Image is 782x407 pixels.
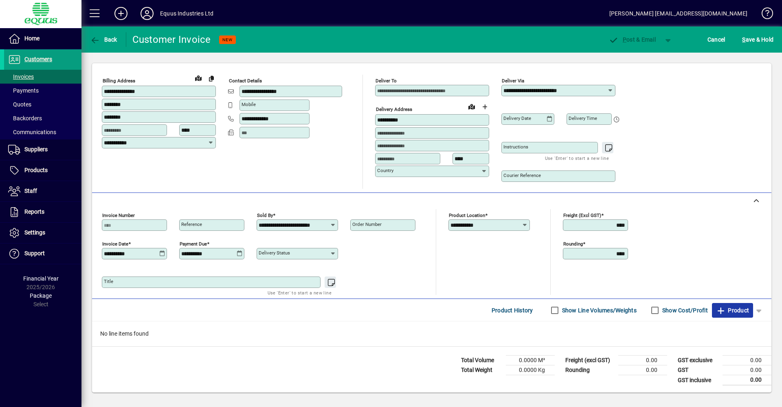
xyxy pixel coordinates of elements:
span: Home [24,35,40,42]
span: Cancel [707,33,725,46]
td: 0.00 [618,356,667,365]
mat-hint: Use 'Enter' to start a new line [268,288,332,297]
div: No line items found [92,321,771,346]
button: Save & Hold [740,32,775,47]
td: 0.00 [723,365,771,375]
mat-label: Instructions [503,144,528,150]
span: Invoices [8,73,34,80]
mat-label: Invoice date [102,241,128,247]
label: Show Cost/Profit [661,306,708,314]
td: 0.00 [723,375,771,385]
a: Home [4,29,81,49]
span: Staff [24,188,37,194]
span: ave & Hold [742,33,773,46]
mat-label: Country [377,168,393,173]
mat-label: Sold by [257,212,273,218]
td: GST exclusive [674,356,723,365]
button: Cancel [705,32,727,47]
span: Products [24,167,48,173]
span: Product [716,304,749,317]
button: Choose address [478,100,491,113]
td: Total Weight [457,365,506,375]
mat-label: Deliver via [502,78,524,84]
span: Payments [8,87,39,94]
mat-label: Mobile [242,102,256,107]
span: Quotes [8,101,31,108]
span: Product History [492,304,533,317]
a: Reports [4,202,81,222]
span: S [742,36,745,43]
button: Product History [488,303,536,318]
mat-label: Delivery date [503,115,531,121]
div: Customer Invoice [132,33,211,46]
a: Communications [4,125,81,139]
a: Staff [4,181,81,201]
button: Profile [134,6,160,21]
mat-label: Rounding [563,241,583,247]
td: 0.0000 Kg [506,365,555,375]
span: Communications [8,129,56,135]
span: Suppliers [24,146,48,153]
td: 0.00 [618,365,667,375]
td: 0.00 [723,356,771,365]
mat-label: Payment due [180,241,207,247]
a: Settings [4,223,81,243]
a: Products [4,160,81,181]
button: Product [712,303,753,318]
app-page-header-button: Back [81,32,126,47]
mat-label: Delivery status [259,250,290,256]
span: P [623,36,626,43]
mat-label: Order number [352,221,382,227]
button: Copy to Delivery address [205,72,218,85]
span: Settings [24,229,45,236]
span: Package [30,292,52,299]
mat-label: Title [104,279,113,284]
mat-hint: Use 'Enter' to start a new line [545,153,609,163]
div: [PERSON_NAME] [EMAIL_ADDRESS][DOMAIN_NAME] [609,7,747,20]
td: Rounding [561,365,618,375]
a: Invoices [4,70,81,84]
td: GST [674,365,723,375]
a: Knowledge Base [756,2,772,28]
a: Backorders [4,111,81,125]
a: Quotes [4,97,81,111]
mat-label: Invoice number [102,212,135,218]
a: Payments [4,84,81,97]
div: Equus Industries Ltd [160,7,214,20]
mat-label: Deliver To [376,78,397,84]
a: View on map [192,71,205,84]
mat-label: Freight (excl GST) [563,212,601,218]
span: Backorders [8,115,42,122]
mat-label: Delivery time [569,115,597,121]
mat-label: Reference [181,221,202,227]
span: Back [90,36,117,43]
td: Freight (excl GST) [561,356,618,365]
mat-label: Courier Reference [503,173,541,178]
span: Financial Year [23,275,59,282]
span: Support [24,250,45,257]
td: Total Volume [457,356,506,365]
a: Support [4,243,81,264]
label: Show Line Volumes/Weights [560,306,637,314]
button: Post & Email [604,32,660,47]
span: ost & Email [608,36,656,43]
span: Customers [24,56,52,62]
button: Back [88,32,119,47]
a: Suppliers [4,139,81,160]
span: NEW [222,37,233,42]
mat-label: Product location [449,212,485,218]
a: View on map [465,100,478,113]
button: Add [108,6,134,21]
span: Reports [24,208,44,215]
td: 0.0000 M³ [506,356,555,365]
td: GST inclusive [674,375,723,385]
